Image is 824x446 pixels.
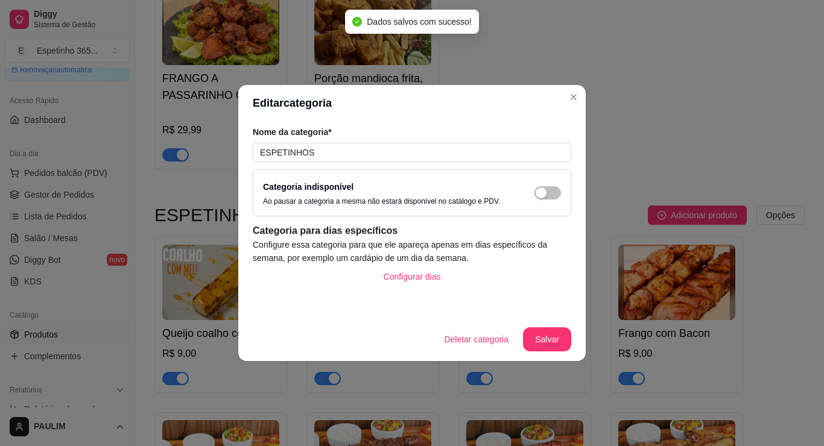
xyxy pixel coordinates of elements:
[253,238,571,265] article: Configure essa categoria para que ele apareça apenas em dias específicos da semana, por exemplo u...
[238,85,586,121] header: Editar categoria
[564,87,583,107] button: Close
[263,196,500,206] p: Ao pausar a categoria a mesma não estará disponível no catálogo e PDV.
[253,126,571,138] article: Nome da categoria*
[374,265,451,289] button: Configurar dias
[253,224,571,238] article: Categoria para dias específicos
[367,17,472,27] span: Dados salvos com sucesso!
[523,327,571,351] button: Salvar
[263,182,353,192] label: Categoria indisponível
[352,17,362,27] span: check-circle
[434,327,518,351] button: Deletar categoria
